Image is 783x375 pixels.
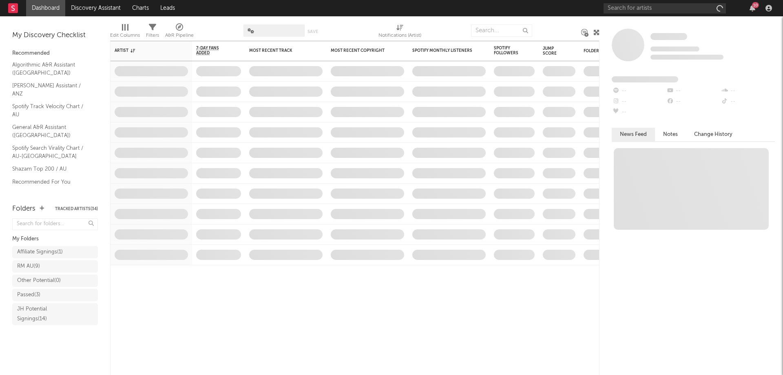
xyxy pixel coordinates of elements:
div: Most Recent Track [249,48,310,53]
div: Notifications (Artist) [378,31,421,40]
a: Affiliate Signings(1) [12,246,98,258]
div: Filters [146,31,159,40]
div: -- [612,96,666,107]
div: -- [612,86,666,96]
a: Other Potential(0) [12,275,98,287]
a: JH Potential Signings(14) [12,303,98,325]
div: Folders [584,49,645,53]
a: RM AU(9) [12,260,98,273]
div: Other Potential ( 0 ) [17,276,61,286]
div: Most Recent Copyright [331,48,392,53]
div: My Discovery Checklist [12,31,98,40]
button: 10 [750,5,755,11]
div: Artist [115,48,176,53]
div: My Folders [12,234,98,244]
div: -- [666,96,720,107]
div: Spotify Monthly Listeners [412,48,473,53]
div: Folders [12,204,35,214]
span: 0 fans last week [650,55,723,60]
input: Search for artists [604,3,726,13]
input: Search... [471,24,532,37]
div: Edit Columns [110,20,140,44]
div: A&R Pipeline [165,31,194,40]
span: Fans Added by Platform [612,76,678,82]
a: [PERSON_NAME] Assistant / ANZ [12,81,90,98]
div: -- [666,86,720,96]
div: Jump Score [543,46,563,56]
a: Some Artist [650,33,687,41]
a: General A&R Assistant ([GEOGRAPHIC_DATA]) [12,123,90,140]
a: Spotify Search Virality Chart / AU-[GEOGRAPHIC_DATA] [12,144,90,160]
a: Recommended For You [12,178,90,186]
div: Notifications (Artist) [378,20,421,44]
button: News Feed [612,128,655,141]
div: -- [612,107,666,118]
span: 7-Day Fans Added [196,46,229,55]
div: Edit Columns [110,31,140,40]
a: Passed(3) [12,289,98,301]
a: Shazam Top 200 / AU [12,164,90,173]
div: -- [721,96,775,107]
span: Tracking Since: [DATE] [650,47,699,51]
div: Affiliate Signings ( 1 ) [17,247,63,257]
div: RM AU ( 9 ) [17,262,40,271]
div: Spotify Followers [494,46,522,55]
div: A&R Pipeline [165,20,194,44]
span: Some Artist [650,33,687,40]
a: Algorithmic A&R Assistant ([GEOGRAPHIC_DATA]) [12,60,90,77]
button: Notes [655,128,686,141]
div: -- [721,86,775,96]
div: Passed ( 3 ) [17,290,40,300]
input: Search for folders... [12,218,98,230]
div: Recommended [12,49,98,58]
a: Spotify Track Velocity Chart / AU [12,102,90,119]
div: JH Potential Signings ( 14 ) [17,304,75,324]
button: Change History [686,128,741,141]
button: Tracked Artists(34) [55,207,98,211]
div: Filters [146,20,159,44]
button: Save [307,29,318,34]
div: 10 [752,2,759,8]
